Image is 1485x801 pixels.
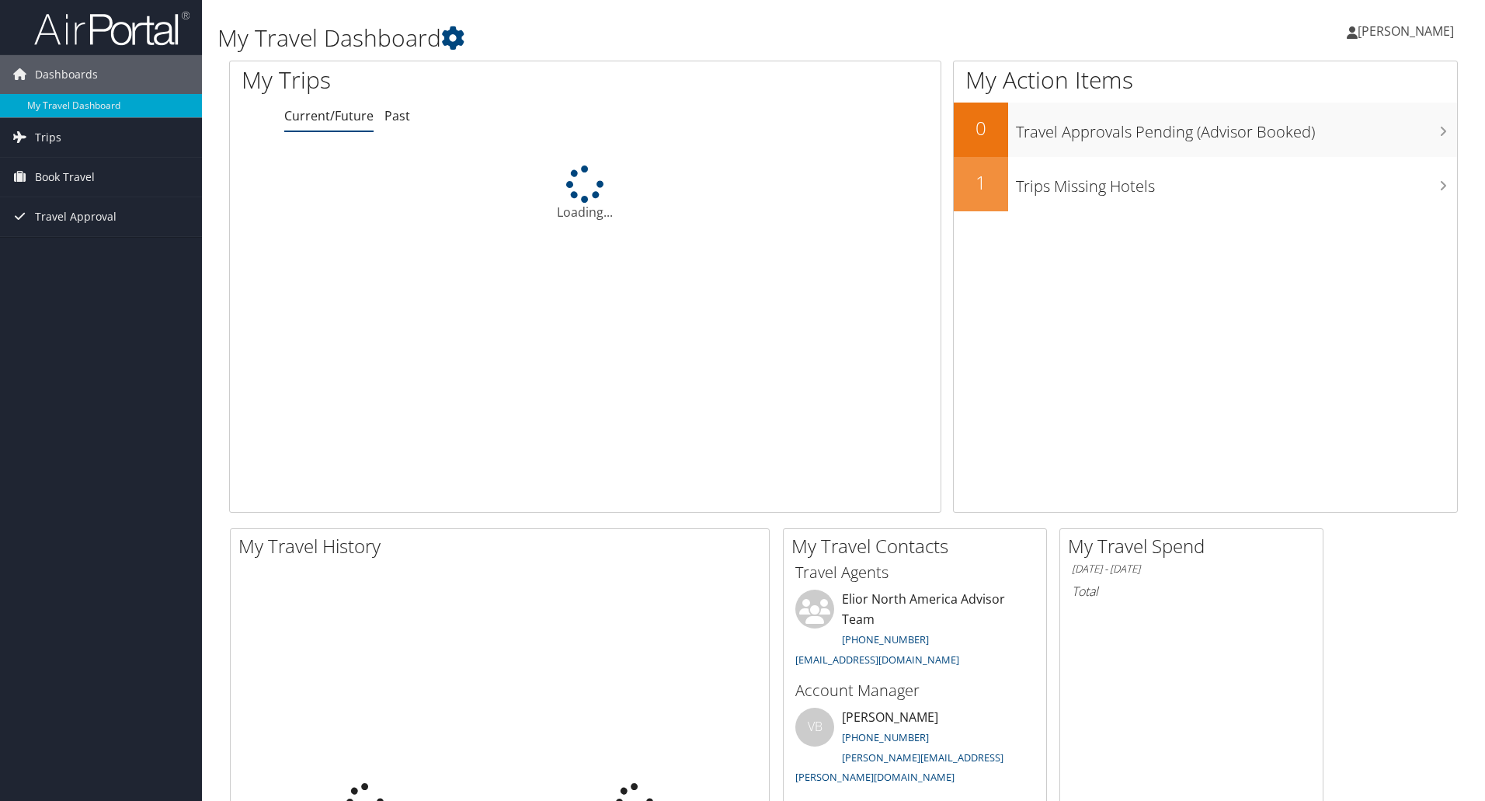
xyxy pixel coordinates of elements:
[791,533,1046,559] h2: My Travel Contacts
[1068,533,1323,559] h2: My Travel Spend
[35,158,95,197] span: Book Travel
[795,708,834,747] div: VB
[1347,8,1469,54] a: [PERSON_NAME]
[788,590,1042,673] li: Elior North America Advisor Team
[954,115,1008,141] h2: 0
[795,751,1003,785] a: [PERSON_NAME][EMAIL_ADDRESS][PERSON_NAME][DOMAIN_NAME]
[1016,168,1457,197] h3: Trips Missing Hotels
[788,708,1042,791] li: [PERSON_NAME]
[1072,562,1311,576] h6: [DATE] - [DATE]
[1016,113,1457,143] h3: Travel Approvals Pending (Advisor Booked)
[795,562,1035,583] h3: Travel Agents
[954,169,1008,196] h2: 1
[954,103,1457,157] a: 0Travel Approvals Pending (Advisor Booked)
[242,64,633,96] h1: My Trips
[795,653,959,667] a: [EMAIL_ADDRESS][DOMAIN_NAME]
[1358,23,1454,40] span: [PERSON_NAME]
[34,10,190,47] img: airportal-logo.png
[35,118,61,157] span: Trips
[217,22,1052,54] h1: My Travel Dashboard
[842,730,929,744] a: [PHONE_NUMBER]
[954,157,1457,211] a: 1Trips Missing Hotels
[1072,583,1311,600] h6: Total
[35,197,117,236] span: Travel Approval
[954,64,1457,96] h1: My Action Items
[284,107,374,124] a: Current/Future
[842,632,929,646] a: [PHONE_NUMBER]
[230,165,941,221] div: Loading...
[238,533,769,559] h2: My Travel History
[35,55,98,94] span: Dashboards
[384,107,410,124] a: Past
[795,680,1035,702] h3: Account Manager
